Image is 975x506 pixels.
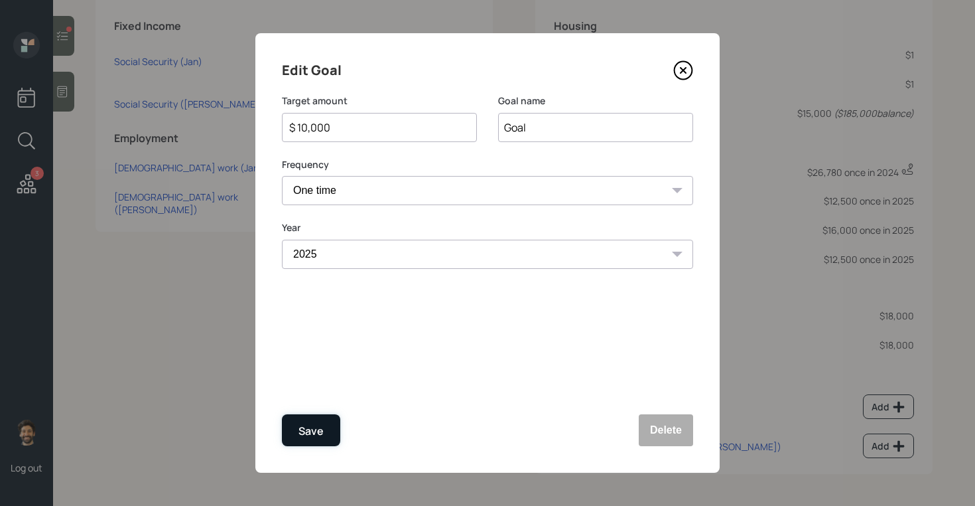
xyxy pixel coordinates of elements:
button: Delete [639,414,693,446]
label: Goal name [498,94,693,108]
label: Target amount [282,94,477,108]
label: Frequency [282,158,693,171]
div: Save [298,422,324,440]
button: Save [282,414,340,446]
label: Year [282,221,693,234]
h4: Edit Goal [282,60,342,81]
